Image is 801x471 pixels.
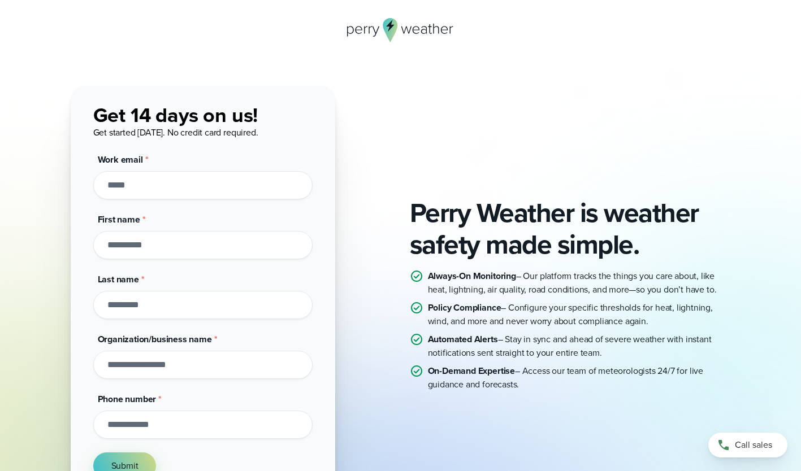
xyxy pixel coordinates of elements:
[98,273,139,286] span: Last name
[428,301,731,328] p: – Configure your specific thresholds for heat, lightning, wind, and more and never worry about co...
[410,197,731,260] h2: Perry Weather is weather safety made simple.
[428,364,516,377] strong: On-Demand Expertise
[428,333,731,360] p: – Stay in sync and ahead of severe weather with instant notifications sent straight to your entir...
[98,153,143,166] span: Work email
[93,100,258,130] span: Get 14 days on us!
[93,126,258,139] span: Get started [DATE]. No credit card required.
[735,438,772,452] span: Call sales
[428,269,516,282] strong: Always-On Monitoring
[428,301,501,314] strong: Policy Compliance
[98,393,157,405] span: Phone number
[98,213,140,226] span: First name
[708,433,787,457] a: Call sales
[428,333,498,346] strong: Automated Alerts
[428,269,731,296] p: – Our platform tracks the things you care about, like heat, lightning, air quality, road conditio...
[428,364,731,391] p: – Access our team of meteorologists 24/7 for live guidance and forecasts.
[98,333,212,346] span: Organization/business name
